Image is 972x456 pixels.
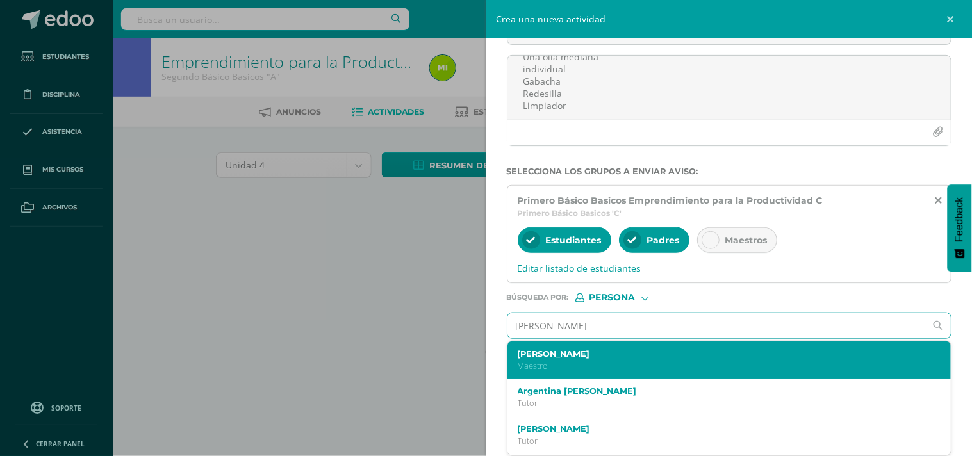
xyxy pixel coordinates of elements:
div: [object Object] [575,293,671,302]
span: Estudiantes [546,234,602,246]
p: Maestro [518,361,922,371]
textarea: Parcial 2 Mole de platano grupal 6 plátanos bien maduros, cortados en rodajas largas.( un platano... [507,56,951,120]
span: Búsqueda por : [507,294,569,301]
label: Argentina [PERSON_NAME] [518,386,922,396]
label: Selecciona los grupos a enviar aviso : [507,167,952,176]
span: Editar listado de estudiantes [518,262,941,274]
label: [PERSON_NAME] [518,349,922,359]
span: Persona [589,294,636,301]
button: Feedback - Mostrar encuesta [948,184,972,272]
label: [PERSON_NAME] [518,424,922,434]
span: Maestros [725,234,768,246]
span: Primero Básico Basicos 'C' [518,208,622,218]
input: Ej. Mario Galindo [507,313,926,338]
p: Tutor [518,436,922,446]
p: Tutor [518,398,922,409]
span: Primero Básico Basicos Emprendimiento para la Productividad C [518,195,823,206]
span: Padres [647,234,680,246]
span: Feedback [954,197,966,242]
